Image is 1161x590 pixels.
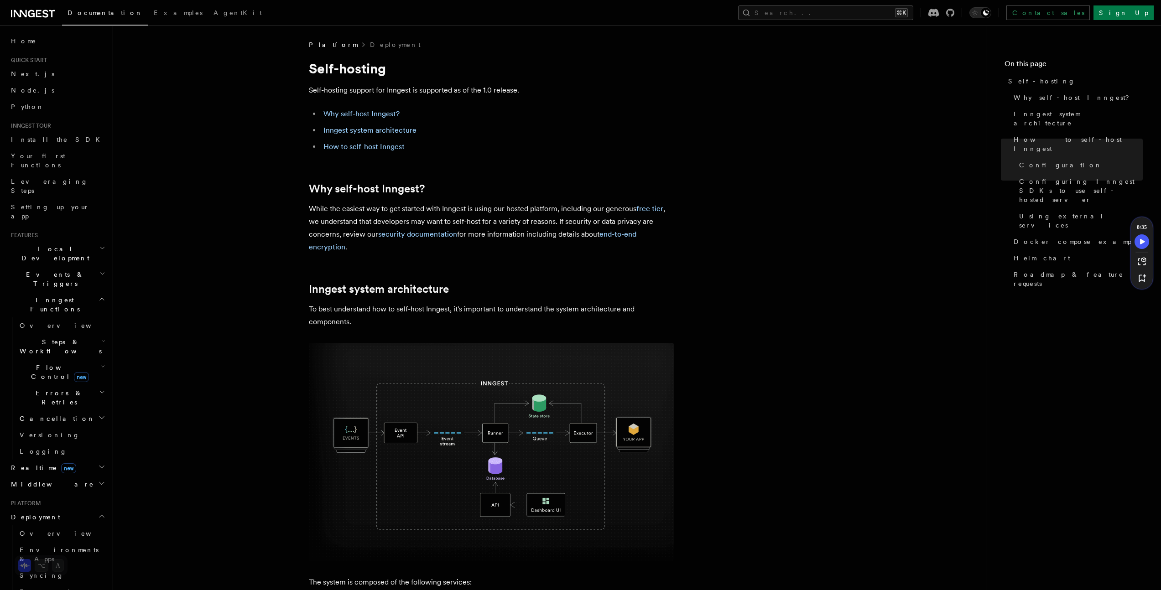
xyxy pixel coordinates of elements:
span: Platform [309,40,357,49]
button: Events & Triggers [7,266,107,292]
img: Inngest system architecture diagram [309,343,674,561]
a: Leveraging Steps [7,173,107,199]
span: Quick start [7,57,47,64]
a: Using external services [1015,208,1143,233]
a: Your first Functions [7,148,107,173]
span: Leveraging Steps [11,178,88,194]
span: Self-hosting [1008,77,1075,86]
a: Docker compose example [1010,233,1143,250]
span: How to self-host Inngest [1014,135,1143,153]
a: Self-hosting [1005,73,1143,89]
span: Overview [20,322,114,329]
span: Flow Control [16,363,100,381]
button: Search...⌘K [738,5,913,20]
span: Install the SDK [11,136,105,143]
a: Roadmap & feature requests [1010,266,1143,292]
a: Configuring Inngest SDKs to use self-hosted server [1015,173,1143,208]
span: Deployment [7,512,60,522]
span: Features [7,232,38,239]
span: Overview [20,530,114,537]
span: Examples [154,9,203,16]
a: Sign Up [1093,5,1154,20]
a: Documentation [62,3,148,26]
a: security documentation [378,230,457,238]
a: Logging [16,443,107,460]
button: Flow Controlnew [16,359,107,385]
a: Examples [148,3,208,25]
a: free tier [636,204,663,213]
span: new [61,463,76,473]
span: Errors & Retries [16,388,99,407]
span: Why self-host Inngest? [1014,93,1135,102]
span: Environments & Apps [20,546,99,563]
span: Configuration [1019,160,1102,170]
a: Environments & Apps [16,542,107,567]
button: Errors & Retries [16,385,107,410]
span: Middleware [7,480,94,489]
button: Deployment [7,509,107,525]
span: Your first Functions [11,152,65,169]
button: Steps & Workflows [16,334,107,359]
a: Inngest system architecture [1010,106,1143,131]
span: Inngest system architecture [1014,109,1143,128]
span: Using external services [1019,212,1143,230]
a: Why self-host Inngest? [1010,89,1143,106]
span: Steps & Workflows [16,337,102,356]
span: Local Development [7,244,99,263]
button: Cancellation [16,410,107,427]
button: Realtimenew [7,460,107,476]
span: Setting up your app [11,203,89,220]
a: Next.js [7,66,107,82]
span: Next.js [11,70,54,78]
p: To best understand how to self-host Inngest, it's important to understand the system architecture... [309,303,674,328]
a: Inngest system architecture [309,283,449,295]
a: Setting up your app [7,199,107,224]
a: Deployment [370,40,421,49]
a: Node.js [7,82,107,98]
a: Why self-host Inngest? [323,109,400,118]
span: Platform [7,500,41,507]
span: Logging [20,448,67,455]
span: Events & Triggers [7,270,99,288]
p: While the easiest way to get started with Inngest is using our hosted platform, including our gen... [309,202,674,254]
a: Configuration [1015,157,1143,173]
span: Documentation [68,9,143,16]
span: AgentKit [213,9,262,16]
a: Helm chart [1010,250,1143,266]
button: Middleware [7,476,107,492]
h1: Self-hosting [309,60,674,77]
span: new [74,372,89,382]
h4: On this page [1005,58,1143,73]
a: How to self-host Inngest [1010,131,1143,157]
span: Docker compose example [1014,237,1139,246]
a: Inngest system architecture [323,126,417,135]
a: Home [7,33,107,49]
span: Node.js [11,87,54,94]
a: Overview [16,317,107,334]
a: Contact sales [1006,5,1090,20]
div: Inngest Functions [7,317,107,460]
button: Local Development [7,241,107,266]
span: Versioning [20,431,80,439]
a: AgentKit [208,3,267,25]
span: Home [11,36,36,46]
button: Inngest Functions [7,292,107,317]
span: Inngest Functions [7,295,99,314]
a: How to self-host Inngest [323,142,405,151]
a: Versioning [16,427,107,443]
p: The system is composed of the following services: [309,576,674,589]
span: Python [11,103,44,110]
span: Roadmap & feature requests [1014,270,1143,288]
a: Install the SDK [7,131,107,148]
button: Toggle dark mode [969,7,991,18]
span: Realtime [7,463,76,472]
kbd: ⌘K [895,8,908,17]
span: Helm chart [1014,254,1070,263]
span: Cancellation [16,414,95,423]
span: Configuring Inngest SDKs to use self-hosted server [1019,177,1143,204]
a: Why self-host Inngest? [309,182,425,195]
a: Python [7,98,107,115]
span: Inngest tour [7,122,51,129]
p: Self-hosting support for Inngest is supported as of the 1.0 release. [309,84,674,97]
a: Overview [16,525,107,542]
